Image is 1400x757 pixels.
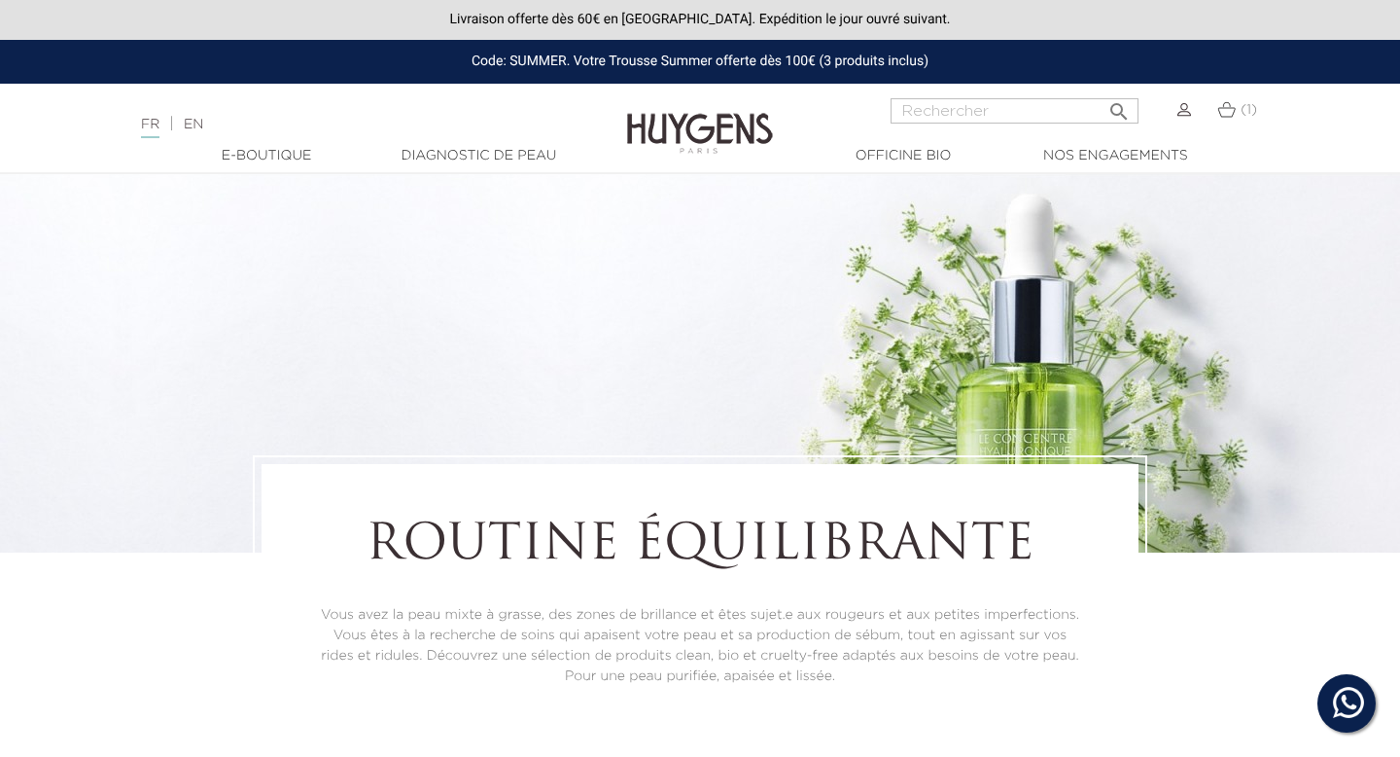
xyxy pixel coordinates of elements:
[1241,103,1257,117] span: (1)
[1217,102,1257,118] a: (1)
[806,146,1000,166] a: Officine Bio
[381,146,576,166] a: Diagnostic de peau
[315,605,1085,687] p: Vous avez la peau mixte à grasse, des zones de brillance et êtes sujet.e aux rougeurs et aux peti...
[1102,92,1137,119] button: 
[1107,94,1131,118] i: 
[315,518,1085,576] h1: Routine équilibrante
[891,98,1138,124] input: Rechercher
[169,146,364,166] a: E-Boutique
[1018,146,1212,166] a: Nos engagements
[184,118,203,131] a: EN
[627,82,773,157] img: Huygens
[131,113,569,136] div: |
[141,118,159,138] a: FR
